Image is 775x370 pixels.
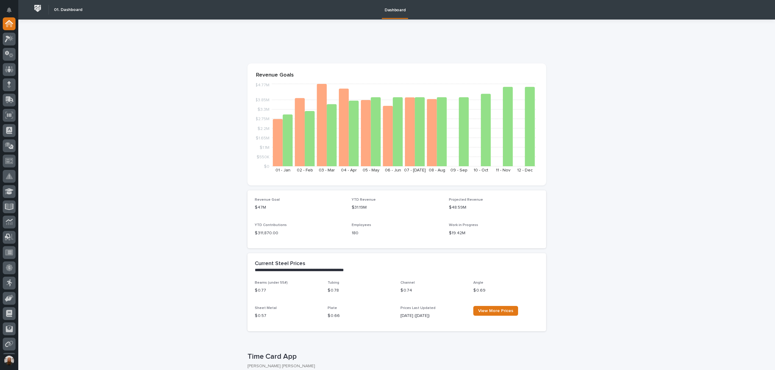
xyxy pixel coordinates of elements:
tspan: $2.75M [255,117,269,121]
p: $ 0.78 [328,287,393,294]
h2: Current Steel Prices [255,260,305,267]
img: Workspace Logo [32,3,43,14]
text: 02 - Feb [297,168,313,172]
text: 06 - Jun [385,168,401,172]
text: 04 - Apr [341,168,357,172]
span: Projected Revenue [449,198,483,202]
span: View More Prices [478,309,513,313]
span: Prices Last Updated [400,306,435,310]
div: Notifications [8,7,16,17]
p: $ 0.74 [400,287,466,294]
tspan: $3.85M [255,98,269,102]
tspan: $2.2M [258,126,269,131]
text: 01 - Jan [275,168,290,172]
p: $48.59M [449,204,539,211]
p: Time Card App [247,352,544,361]
p: $ 0.57 [255,313,320,319]
text: 12 - Dec [517,168,533,172]
h2: 01. Dashboard [54,7,82,13]
a: View More Prices [473,306,518,316]
tspan: $4.77M [255,83,269,87]
text: 03 - Mar [319,168,335,172]
p: $ 0.69 [473,287,539,294]
span: Employees [352,223,371,227]
tspan: $0 [264,164,269,169]
span: YTD Contributions [255,223,287,227]
tspan: $3.3M [258,107,269,112]
span: YTD Revenue [352,198,376,202]
button: users-avatar [3,354,16,367]
p: $ 0.66 [328,313,393,319]
p: $19.42M [449,230,539,236]
span: Revenue Goal [255,198,280,202]
span: Channel [400,281,415,285]
p: $31.19M [352,204,442,211]
span: Sheet Metal [255,306,277,310]
p: $47M [255,204,345,211]
tspan: $550K [257,155,269,159]
text: 09 - Sep [450,168,467,172]
text: 05 - May [362,168,379,172]
span: Work in Progress [449,223,478,227]
span: Plate [328,306,337,310]
button: Notifications [3,4,16,16]
tspan: $1.65M [256,136,269,140]
p: [DATE] ([DATE]) [400,313,466,319]
p: $ 311,870.00 [255,230,345,236]
span: Beams (under 55#) [255,281,288,285]
span: Angle [473,281,483,285]
tspan: $1.1M [260,145,269,149]
p: 180 [352,230,442,236]
p: Revenue Goals [256,72,538,79]
text: 10 - Oct [474,168,488,172]
text: 08 - Aug [428,168,445,172]
p: $ 0.77 [255,287,320,294]
text: 11 - Nov [496,168,510,172]
p: [PERSON_NAME] [PERSON_NAME] [247,364,541,369]
span: Tubing [328,281,339,285]
text: 07 - [DATE] [404,168,426,172]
